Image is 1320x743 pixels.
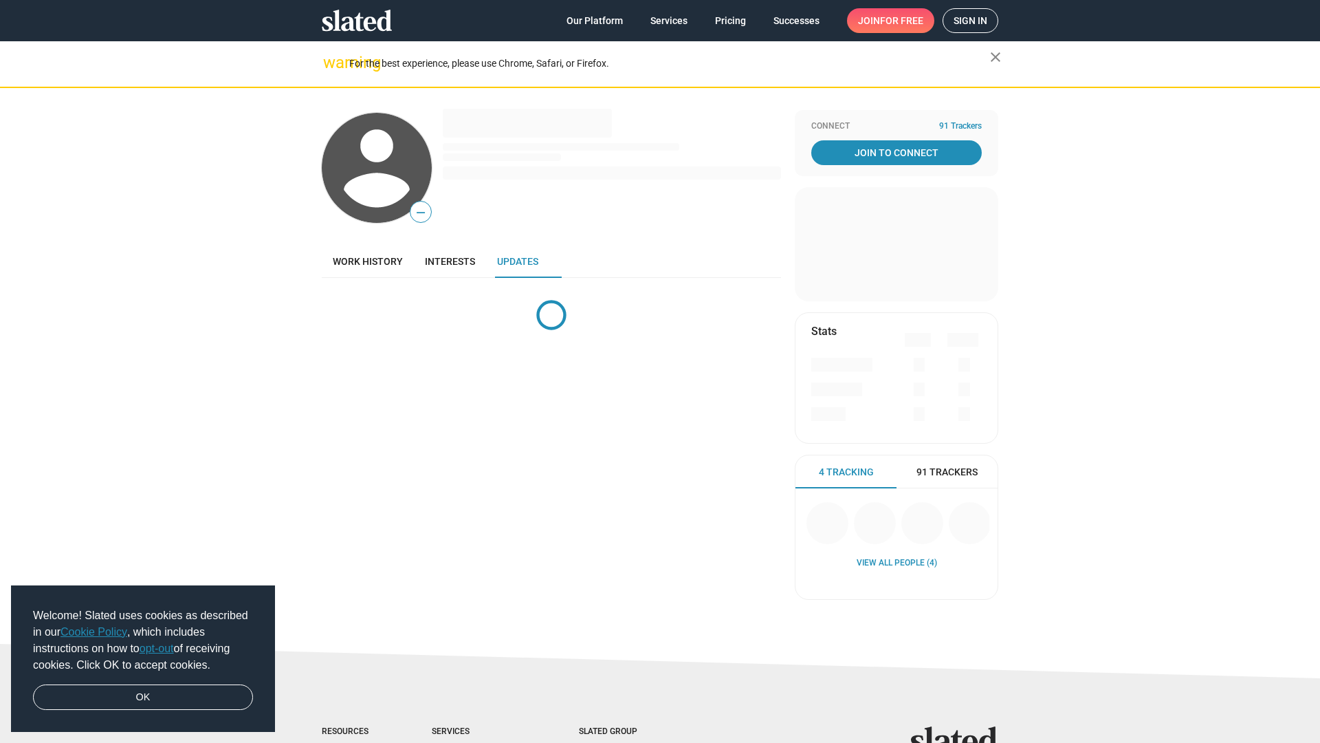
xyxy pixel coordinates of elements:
[715,8,746,33] span: Pricing
[555,8,634,33] a: Our Platform
[497,256,538,267] span: Updates
[11,585,275,733] div: cookieconsent
[939,121,982,132] span: 91 Trackers
[322,245,414,278] a: Work history
[410,204,431,222] span: —
[322,726,377,737] div: Resources
[33,607,253,674] span: Welcome! Slated uses cookies as described in our , which includes instructions on how to of recei...
[819,466,874,479] span: 4 Tracking
[858,8,923,33] span: Join
[954,9,987,32] span: Sign in
[639,8,698,33] a: Services
[916,466,978,479] span: 91 Trackers
[987,49,1004,65] mat-icon: close
[486,245,549,278] a: Updates
[811,121,982,132] div: Connect
[425,256,475,267] span: Interests
[60,626,127,638] a: Cookie Policy
[140,643,174,654] a: opt-out
[814,140,979,165] span: Join To Connect
[847,8,934,33] a: Joinfor free
[333,256,403,267] span: Work history
[566,8,623,33] span: Our Platform
[704,8,757,33] a: Pricing
[880,8,923,33] span: for free
[857,558,937,569] a: View all People (4)
[323,54,340,71] mat-icon: warning
[432,726,524,737] div: Services
[579,726,672,737] div: Slated Group
[762,8,830,33] a: Successes
[650,8,687,33] span: Services
[811,140,982,165] a: Join To Connect
[773,8,819,33] span: Successes
[414,245,486,278] a: Interests
[33,685,253,711] a: dismiss cookie message
[811,324,837,338] mat-card-title: Stats
[349,54,990,73] div: For the best experience, please use Chrome, Safari, or Firefox.
[943,8,998,33] a: Sign in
